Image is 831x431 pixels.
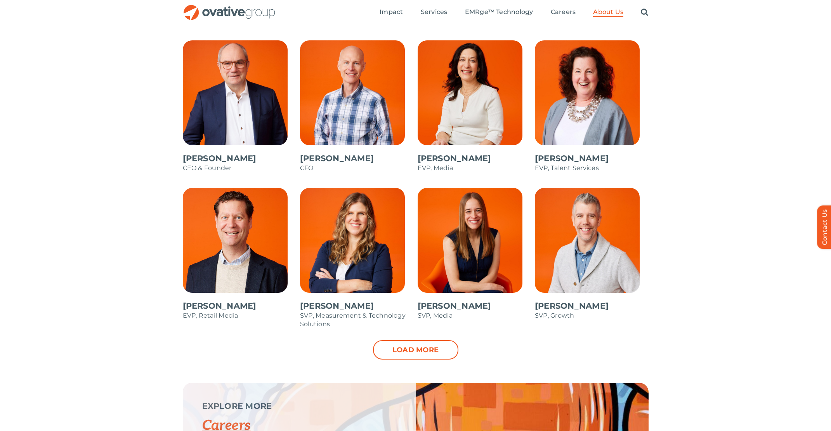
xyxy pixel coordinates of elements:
a: About Us [593,8,623,17]
span: About Us [593,8,623,16]
a: Impact [380,8,403,17]
a: Load more [373,340,458,360]
span: EMRge™ Technology [465,8,533,16]
a: Careers [551,8,576,17]
a: Services [421,8,448,17]
span: Services [421,8,448,16]
span: Impact [380,8,403,16]
p: EXPLORE MORE [202,402,396,410]
span: Careers [551,8,576,16]
a: OG_Full_horizontal_RGB [183,4,276,11]
a: Search [641,8,648,17]
a: EMRge™ Technology [465,8,533,17]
